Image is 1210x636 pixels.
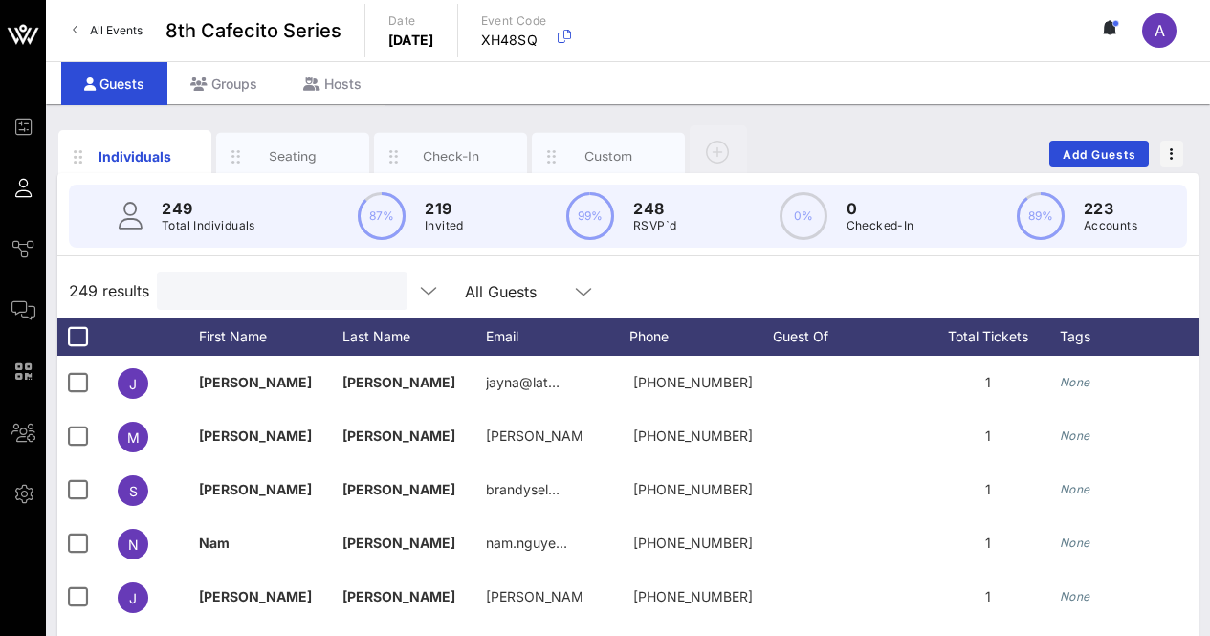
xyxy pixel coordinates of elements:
div: Groups [167,62,280,105]
div: A [1142,13,1177,48]
span: +13018302848 [633,588,753,604]
span: +13104367738 [633,374,753,390]
p: [PERSON_NAME]@t… [486,409,582,463]
span: [PERSON_NAME] [199,374,312,390]
p: jayna@lat… [486,356,560,409]
div: Phone [629,318,773,356]
div: Guests [61,62,167,105]
span: [PERSON_NAME] [342,535,455,551]
span: +15054852520 [633,535,753,551]
span: M [127,429,140,446]
button: Add Guests [1049,141,1149,167]
p: [PERSON_NAME]… [486,570,582,624]
i: None [1060,482,1090,496]
div: First Name [199,318,342,356]
div: 1 [916,409,1060,463]
span: [PERSON_NAME] [342,374,455,390]
div: Check-In [408,147,494,165]
div: Individuals [93,146,178,166]
div: Guest Of [773,318,916,356]
p: Invited [425,216,464,235]
div: Hosts [280,62,385,105]
p: Total Individuals [162,216,255,235]
div: Total Tickets [916,318,1060,356]
a: All Events [61,15,154,46]
i: None [1060,536,1090,550]
span: J [129,376,137,392]
span: [PERSON_NAME] [342,428,455,444]
span: [PERSON_NAME] [199,481,312,497]
p: Checked-In [847,216,914,235]
i: None [1060,589,1090,603]
span: N [128,537,139,553]
p: XH48SQ [481,31,547,50]
div: All Guests [453,272,606,310]
p: brandysel… [486,463,560,516]
span: A [1155,21,1165,40]
p: Accounts [1084,216,1137,235]
span: S [129,483,138,499]
div: All Guests [465,283,537,300]
span: [PERSON_NAME] [199,428,312,444]
p: RSVP`d [633,216,676,235]
div: 1 [916,570,1060,624]
span: Nam [199,535,230,551]
p: 0 [847,197,914,220]
span: +17148898060 [633,428,753,444]
span: [PERSON_NAME] [342,588,455,604]
div: 1 [916,516,1060,570]
span: 249 results [69,279,149,302]
p: [DATE] [388,31,434,50]
div: 1 [916,356,1060,409]
p: 249 [162,197,255,220]
span: 8th Cafecito Series [165,16,341,45]
p: 223 [1084,197,1137,220]
p: nam.nguye… [486,516,567,570]
div: Email [486,318,629,356]
div: Seating [251,147,336,165]
p: Date [388,11,434,31]
i: None [1060,375,1090,389]
div: 1 [916,463,1060,516]
span: +17147957099 [633,481,753,497]
p: 219 [425,197,464,220]
p: 248 [633,197,676,220]
span: J [129,590,137,606]
span: [PERSON_NAME] [342,481,455,497]
i: None [1060,428,1090,443]
div: Last Name [342,318,486,356]
span: Add Guests [1062,147,1137,162]
span: All Events [90,23,143,37]
p: Event Code [481,11,547,31]
span: [PERSON_NAME] [199,588,312,604]
div: Custom [566,147,651,165]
